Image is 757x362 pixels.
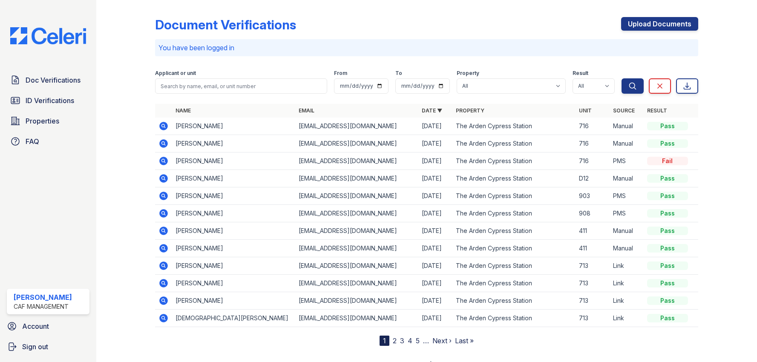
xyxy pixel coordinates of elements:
[7,72,89,89] a: Doc Verifications
[295,310,418,327] td: [EMAIL_ADDRESS][DOMAIN_NAME]
[647,107,667,114] a: Result
[3,338,93,355] a: Sign out
[457,70,479,77] label: Property
[395,70,402,77] label: To
[452,135,576,152] td: The Arden Cypress Station
[576,205,610,222] td: 908
[610,187,644,205] td: PMS
[621,17,698,31] a: Upload Documents
[576,222,610,240] td: 411
[452,275,576,292] td: The Arden Cypress Station
[416,336,420,345] a: 5
[172,170,295,187] td: [PERSON_NAME]
[576,310,610,327] td: 713
[647,227,688,235] div: Pass
[647,314,688,322] div: Pass
[576,135,610,152] td: 716
[610,170,644,187] td: Manual
[452,118,576,135] td: The Arden Cypress Station
[576,170,610,187] td: D12
[452,310,576,327] td: The Arden Cypress Station
[573,70,588,77] label: Result
[647,122,688,130] div: Pass
[380,336,389,346] div: 1
[418,152,452,170] td: [DATE]
[26,95,74,106] span: ID Verifications
[610,240,644,257] td: Manual
[647,139,688,148] div: Pass
[576,240,610,257] td: 411
[647,209,688,218] div: Pass
[172,292,295,310] td: [PERSON_NAME]
[418,222,452,240] td: [DATE]
[7,92,89,109] a: ID Verifications
[22,342,48,352] span: Sign out
[452,205,576,222] td: The Arden Cypress Station
[576,152,610,170] td: 716
[3,27,93,44] img: CE_Logo_Blue-a8612792a0a2168367f1c8372b55b34899dd931a85d93a1a3d3e32e68fde9ad4.png
[172,240,295,257] td: [PERSON_NAME]
[576,118,610,135] td: 716
[3,318,93,335] a: Account
[295,222,418,240] td: [EMAIL_ADDRESS][DOMAIN_NAME]
[172,310,295,327] td: [DEMOGRAPHIC_DATA][PERSON_NAME]
[295,205,418,222] td: [EMAIL_ADDRESS][DOMAIN_NAME]
[172,187,295,205] td: [PERSON_NAME]
[647,157,688,165] div: Fail
[576,292,610,310] td: 713
[452,257,576,275] td: The Arden Cypress Station
[295,275,418,292] td: [EMAIL_ADDRESS][DOMAIN_NAME]
[456,107,484,114] a: Property
[26,75,81,85] span: Doc Verifications
[418,135,452,152] td: [DATE]
[155,17,296,32] div: Document Verifications
[452,240,576,257] td: The Arden Cypress Station
[7,112,89,129] a: Properties
[172,118,295,135] td: [PERSON_NAME]
[418,240,452,257] td: [DATE]
[576,257,610,275] td: 713
[418,275,452,292] td: [DATE]
[422,107,442,114] a: Date ▼
[418,118,452,135] td: [DATE]
[610,118,644,135] td: Manual
[576,275,610,292] td: 713
[295,240,418,257] td: [EMAIL_ADDRESS][DOMAIN_NAME]
[418,257,452,275] td: [DATE]
[172,257,295,275] td: [PERSON_NAME]
[295,152,418,170] td: [EMAIL_ADDRESS][DOMAIN_NAME]
[455,336,474,345] a: Last »
[647,279,688,287] div: Pass
[295,118,418,135] td: [EMAIL_ADDRESS][DOMAIN_NAME]
[400,336,404,345] a: 3
[299,107,314,114] a: Email
[647,296,688,305] div: Pass
[418,310,452,327] td: [DATE]
[172,205,295,222] td: [PERSON_NAME]
[176,107,191,114] a: Name
[418,170,452,187] td: [DATE]
[408,336,412,345] a: 4
[7,133,89,150] a: FAQ
[14,292,72,302] div: [PERSON_NAME]
[647,244,688,253] div: Pass
[647,261,688,270] div: Pass
[295,292,418,310] td: [EMAIL_ADDRESS][DOMAIN_NAME]
[610,135,644,152] td: Manual
[158,43,695,53] p: You have been logged in
[432,336,452,345] a: Next ›
[172,135,295,152] td: [PERSON_NAME]
[452,152,576,170] td: The Arden Cypress Station
[452,187,576,205] td: The Arden Cypress Station
[418,205,452,222] td: [DATE]
[423,336,429,346] span: …
[610,222,644,240] td: Manual
[295,135,418,152] td: [EMAIL_ADDRESS][DOMAIN_NAME]
[26,116,59,126] span: Properties
[295,257,418,275] td: [EMAIL_ADDRESS][DOMAIN_NAME]
[14,302,72,311] div: CAF Management
[418,187,452,205] td: [DATE]
[418,292,452,310] td: [DATE]
[610,310,644,327] td: Link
